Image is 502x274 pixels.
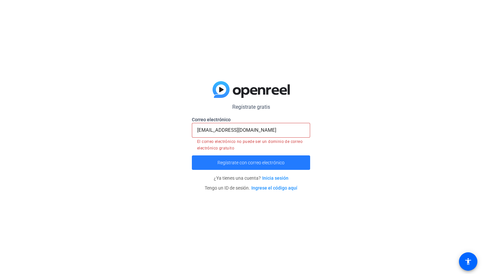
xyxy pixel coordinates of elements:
[214,175,288,181] span: ¿Ya tienes una cuenta?
[262,175,288,181] a: Inicia sesión
[205,185,297,191] span: Tengo un ID de sesión.
[197,126,305,134] input: Ingrese la dirección de correo electrónico
[192,103,310,111] p: Regístrate gratis
[251,185,297,191] a: Ingrese el código aquí
[197,138,305,151] mat-error: El correo electrónico no puede ser un dominio de correo electrónico gratuito
[213,81,290,98] img: blue-gradient.svg
[192,155,310,170] button: Regístrate con correo electrónico
[464,258,472,265] mat-icon: accessibility
[192,116,310,123] label: Correo electrónico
